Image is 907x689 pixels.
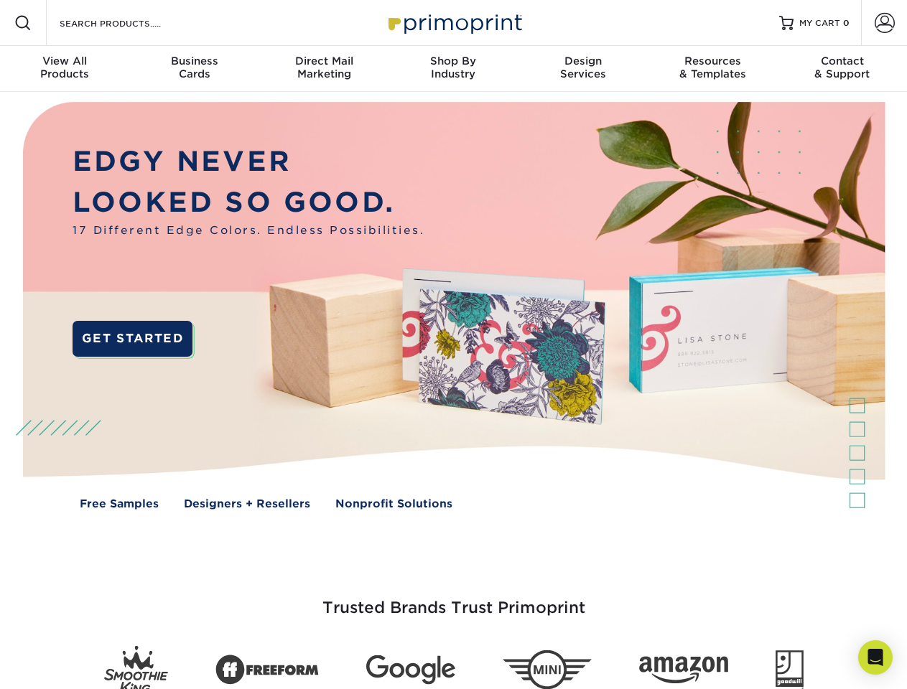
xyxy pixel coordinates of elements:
span: Resources [648,55,777,67]
p: LOOKED SO GOOD. [73,182,424,223]
a: Direct MailMarketing [259,46,389,92]
a: Designers + Resellers [184,496,310,512]
span: Design [518,55,648,67]
img: Google [366,655,455,685]
div: Marketing [259,55,389,80]
div: Cards [129,55,259,80]
span: Direct Mail [259,55,389,67]
a: Nonprofit Solutions [335,496,452,512]
span: 0 [843,18,850,28]
div: & Templates [648,55,777,80]
iframe: Google Customer Reviews [4,645,122,684]
div: & Support [778,55,907,80]
a: Free Samples [80,496,159,512]
div: Open Intercom Messenger [858,640,893,675]
a: BusinessCards [129,46,259,92]
span: 17 Different Edge Colors. Endless Possibilities. [73,222,424,239]
input: SEARCH PRODUCTS..... [58,14,198,32]
h3: Trusted Brands Trust Primoprint [34,564,874,634]
a: DesignServices [518,46,648,92]
a: Shop ByIndustry [389,46,518,92]
span: MY CART [799,17,840,29]
img: Amazon [639,657,728,684]
img: Primoprint [382,7,526,38]
img: Goodwill [776,650,804,689]
span: Shop By [389,55,518,67]
a: Contact& Support [778,46,907,92]
a: GET STARTED [73,321,192,357]
p: EDGY NEVER [73,141,424,182]
span: Contact [778,55,907,67]
div: Services [518,55,648,80]
a: Resources& Templates [648,46,777,92]
div: Industry [389,55,518,80]
span: Business [129,55,259,67]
